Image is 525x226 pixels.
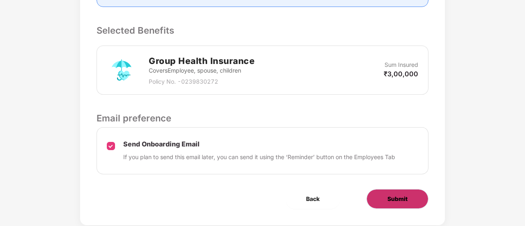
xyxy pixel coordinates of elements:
[286,189,340,209] button: Back
[97,111,428,125] p: Email preference
[149,77,255,86] p: Policy No. - 0239830272
[149,66,255,75] p: Covers Employee, spouse, children
[149,54,255,68] h2: Group Health Insurance
[97,23,428,37] p: Selected Benefits
[123,153,395,162] p: If you plan to send this email later, you can send it using the ‘Reminder’ button on the Employee...
[306,194,320,203] span: Back
[107,55,136,85] img: svg+xml;base64,PHN2ZyB4bWxucz0iaHR0cDovL3d3dy53My5vcmcvMjAwMC9zdmciIHdpZHRoPSI3MiIgaGVpZ2h0PSI3Mi...
[123,140,395,148] p: Send Onboarding Email
[366,189,428,209] button: Submit
[384,69,418,78] p: ₹3,00,000
[385,60,418,69] p: Sum Insured
[387,194,408,203] span: Submit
